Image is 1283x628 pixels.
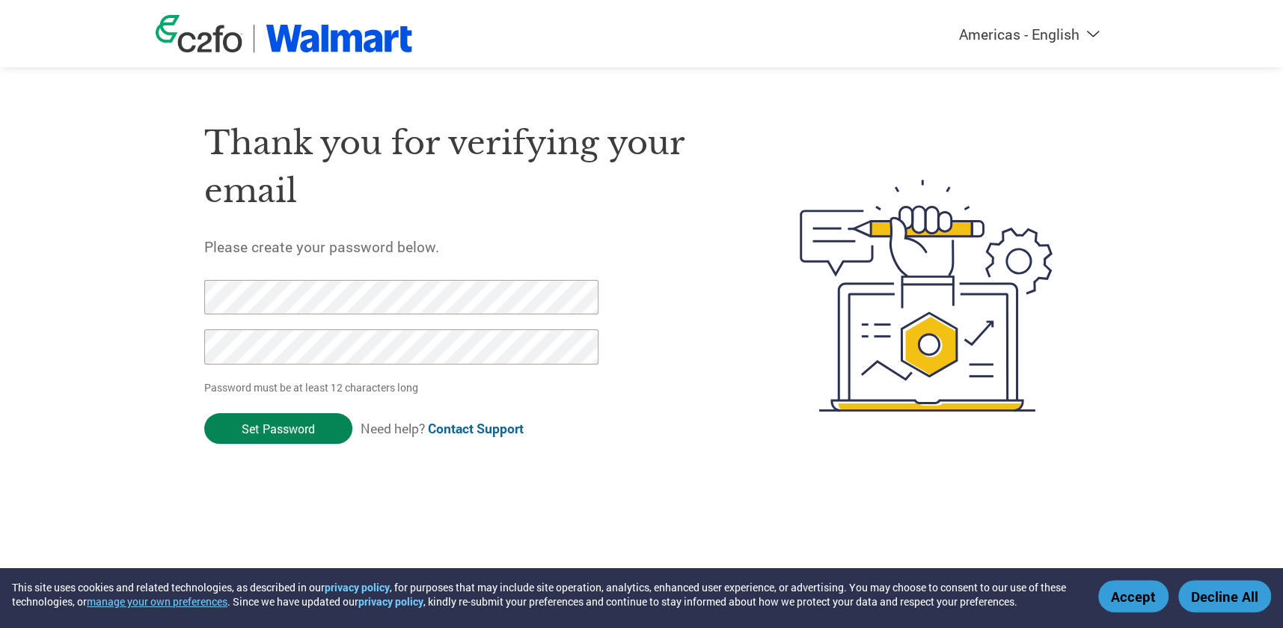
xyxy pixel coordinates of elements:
img: c2fo logo [156,15,242,52]
img: create-password [773,97,1080,494]
button: manage your own preferences [87,594,227,609]
span: Need help? [361,420,524,437]
h1: Thank you for verifying your email [204,119,729,216]
div: This site uses cookies and related technologies, as described in our , for purposes that may incl... [12,580,1077,609]
h5: Please create your password below. [204,237,729,256]
a: privacy policy [325,580,390,594]
button: Accept [1098,580,1169,612]
input: Set Password [204,413,352,444]
a: privacy policy [358,594,423,609]
a: Contact Support [428,420,524,437]
p: Password must be at least 12 characters long [204,379,604,395]
button: Decline All [1178,580,1271,612]
img: Walmart [266,25,413,52]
